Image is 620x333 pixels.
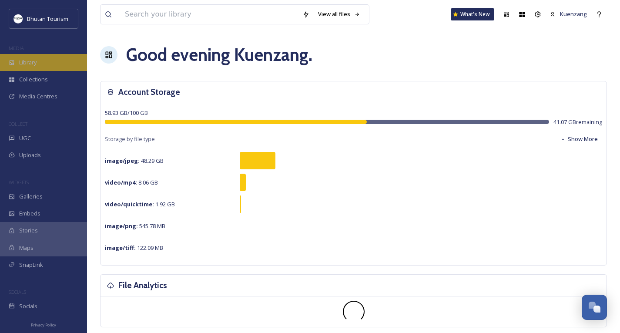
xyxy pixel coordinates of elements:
span: Media Centres [19,92,57,101]
h1: Good evening Kuenzang . [126,42,312,68]
h3: File Analytics [118,279,167,292]
a: Kuenzang [546,6,591,23]
span: SnapLink [19,261,43,269]
span: Stories [19,226,38,235]
span: SOCIALS [9,289,26,295]
span: Socials [19,302,37,310]
span: 41.07 GB remaining [553,118,602,126]
span: UGC [19,134,31,142]
span: 122.09 MB [105,244,163,252]
a: What's New [451,8,494,20]
h3: Account Storage [118,86,180,98]
span: 8.06 GB [105,178,158,186]
strong: video/mp4 : [105,178,137,186]
strong: video/quicktime : [105,200,154,208]
strong: image/tiff : [105,244,136,252]
span: Library [19,58,37,67]
span: Bhutan Tourism [27,15,68,23]
span: 545.78 MB [105,222,165,230]
span: 1.92 GB [105,200,175,208]
strong: image/png : [105,222,138,230]
a: Privacy Policy [31,319,56,330]
button: Show More [556,131,602,148]
button: Open Chat [582,295,607,320]
span: MEDIA [9,45,24,51]
span: Galleries [19,192,43,201]
span: Privacy Policy [31,322,56,328]
span: COLLECT [9,121,27,127]
a: View all files [314,6,365,23]
span: WIDGETS [9,179,29,185]
img: BT_Logo_BB_Lockup_CMYK_High%2520Res.jpg [14,14,23,23]
span: Uploads [19,151,41,159]
input: Search your library [121,5,298,24]
strong: image/jpeg : [105,157,140,165]
span: Collections [19,75,48,84]
span: Kuenzang [560,10,587,18]
span: 48.29 GB [105,157,164,165]
span: Storage by file type [105,135,155,143]
span: Maps [19,244,34,252]
span: 58.93 GB / 100 GB [105,109,148,117]
span: Embeds [19,209,40,218]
